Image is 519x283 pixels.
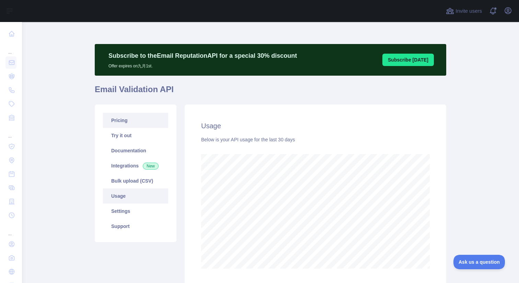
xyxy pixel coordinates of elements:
[103,128,168,143] a: Try it out
[201,121,430,131] h2: Usage
[95,84,446,100] h1: Email Validation API
[5,223,16,237] div: ...
[103,173,168,188] a: Bulk upload (CSV)
[382,54,434,66] button: Subscribe [DATE]
[103,204,168,219] a: Settings
[5,125,16,139] div: ...
[445,6,483,17] button: Invite users
[108,51,297,61] p: Subscribe to the Email Reputation API for a special 30 % discount
[103,188,168,204] a: Usage
[143,163,159,170] span: New
[103,113,168,128] a: Pricing
[103,158,168,173] a: Integrations New
[103,219,168,234] a: Support
[103,143,168,158] a: Documentation
[5,41,16,55] div: ...
[455,7,482,15] span: Invite users
[108,61,297,69] p: Offer expires on 九月 1st.
[453,255,505,269] iframe: Toggle Customer Support
[201,136,430,143] div: Below is your API usage for the last 30 days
